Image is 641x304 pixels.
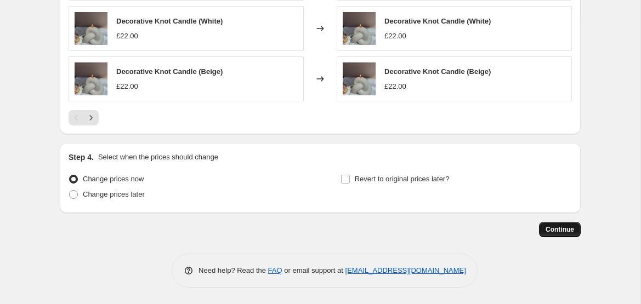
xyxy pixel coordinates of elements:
span: Decorative Knot Candle (White) [116,17,223,25]
img: knotcandleproductimage_80x.png [343,62,376,95]
p: Select when the prices should change [98,152,218,163]
span: Decorative Knot Candle (Beige) [116,67,223,76]
div: £22.00 [116,31,138,42]
span: or email support at [282,266,345,274]
span: Revert to original prices later? [355,175,450,183]
div: £22.00 [384,81,406,92]
h2: Step 4. [69,152,94,163]
a: [EMAIL_ADDRESS][DOMAIN_NAME] [345,266,466,274]
img: knotcandleproductimage_80x.png [75,62,107,95]
span: Change prices now [83,175,144,183]
span: Need help? Read the [198,266,268,274]
div: £22.00 [116,81,138,92]
span: Decorative Knot Candle (White) [384,17,491,25]
img: knotcandleproductimage_80x.png [75,12,107,45]
button: Next [83,110,99,125]
a: FAQ [268,266,282,274]
button: Continue [539,222,581,237]
div: £22.00 [384,31,406,42]
span: Decorative Knot Candle (Beige) [384,67,491,76]
nav: Pagination [69,110,99,125]
span: Change prices later [83,190,145,198]
img: knotcandleproductimage_80x.png [343,12,376,45]
span: Continue [546,225,574,234]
